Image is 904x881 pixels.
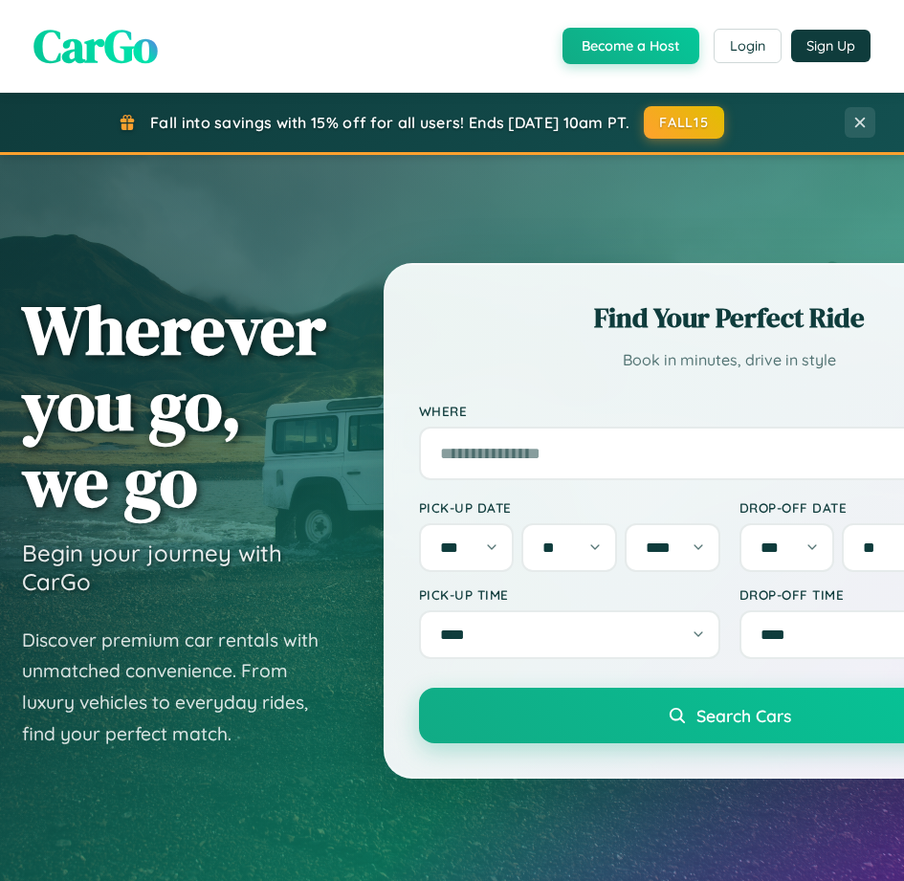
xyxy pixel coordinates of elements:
[150,113,629,132] span: Fall into savings with 15% off for all users! Ends [DATE] 10am PT.
[22,292,326,519] h1: Wherever you go, we go
[22,539,326,596] h3: Begin your journey with CarGo
[419,586,720,603] label: Pick-up Time
[562,28,699,64] button: Become a Host
[696,705,791,726] span: Search Cars
[644,106,724,139] button: FALL15
[33,14,158,77] span: CarGo
[22,625,326,750] p: Discover premium car rentals with unmatched convenience. From luxury vehicles to everyday rides, ...
[419,499,720,516] label: Pick-up Date
[791,30,871,62] button: Sign Up
[714,29,782,63] button: Login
